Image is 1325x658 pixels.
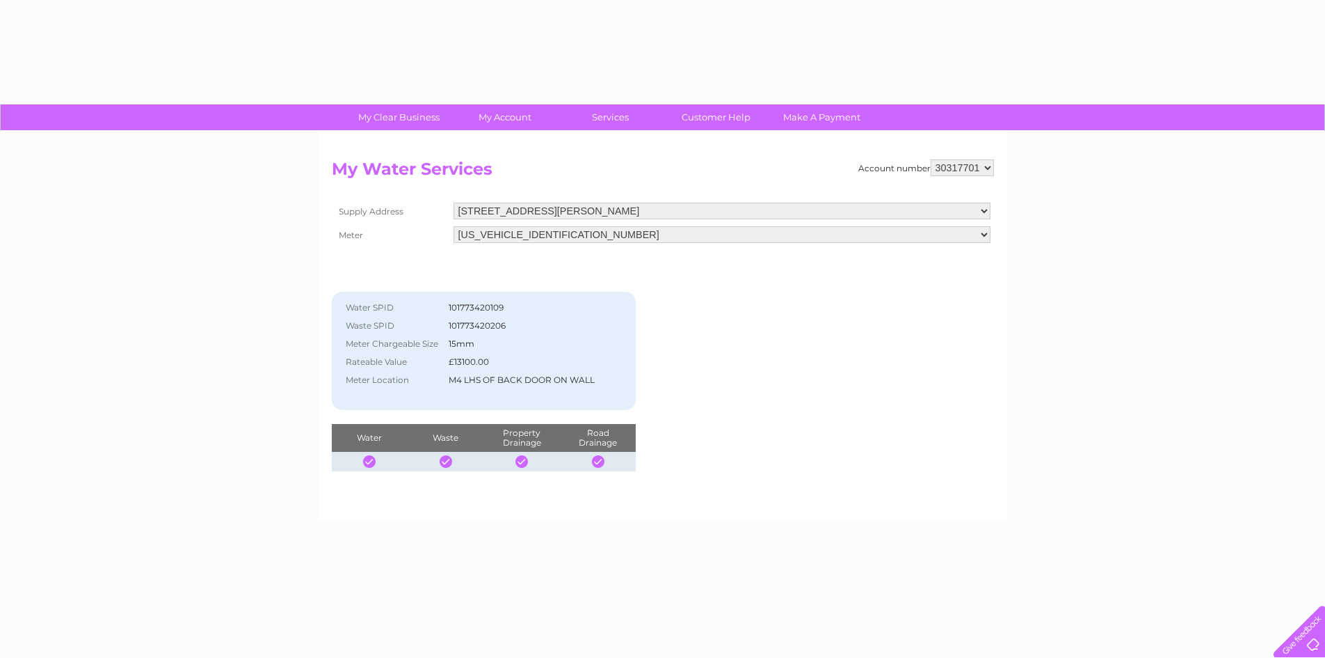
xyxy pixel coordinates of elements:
a: Services [553,104,668,130]
td: 101773420206 [445,317,605,335]
div: Account number [858,159,994,176]
a: Make A Payment [764,104,879,130]
td: £13100.00 [445,353,605,371]
th: Property Drainage [483,424,559,452]
th: Meter Chargeable Size [339,335,445,353]
td: 15mm [445,335,605,353]
th: Water [332,424,408,452]
th: Meter Location [339,371,445,389]
h2: My Water Services [332,159,994,186]
th: Meter [332,223,450,246]
th: Water SPID [339,299,445,317]
th: Supply Address [332,199,450,223]
th: Rateable Value [339,353,445,371]
a: My Clear Business [342,104,456,130]
th: Road Drainage [560,424,636,452]
a: My Account [447,104,562,130]
th: Waste SPID [339,317,445,335]
th: Waste [408,424,483,452]
a: Customer Help [659,104,773,130]
td: 101773420109 [445,299,605,317]
td: M4 LHS OF BACK DOOR ON WALL [445,371,605,389]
